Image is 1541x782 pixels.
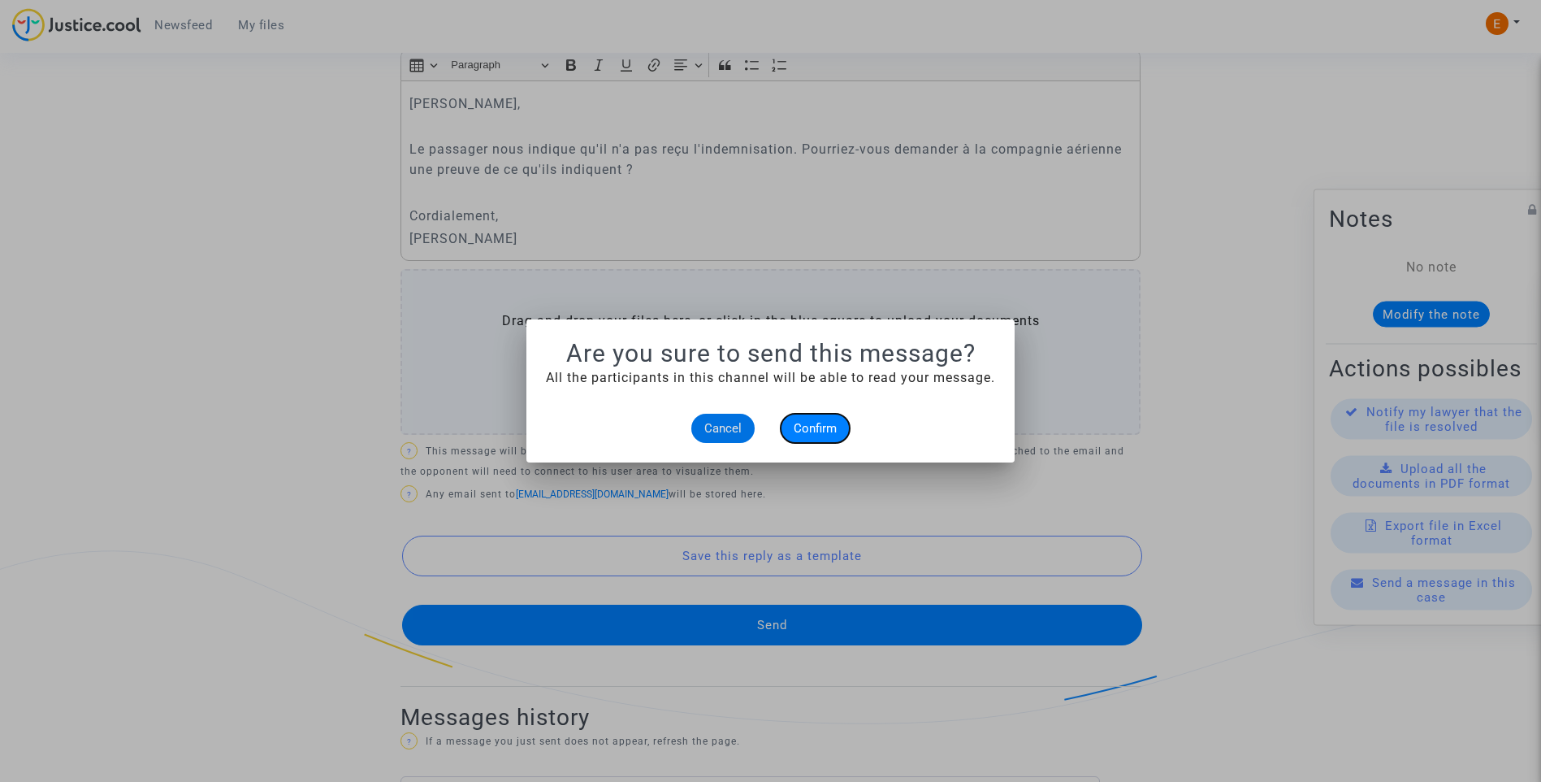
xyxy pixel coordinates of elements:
[781,414,850,443] button: Confirm
[546,339,995,368] h1: Are you sure to send this message?
[546,370,995,385] span: All the participants in this channel will be able to read your message.
[691,414,755,443] button: Cancel
[794,421,837,436] span: Confirm
[704,421,742,436] span: Cancel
